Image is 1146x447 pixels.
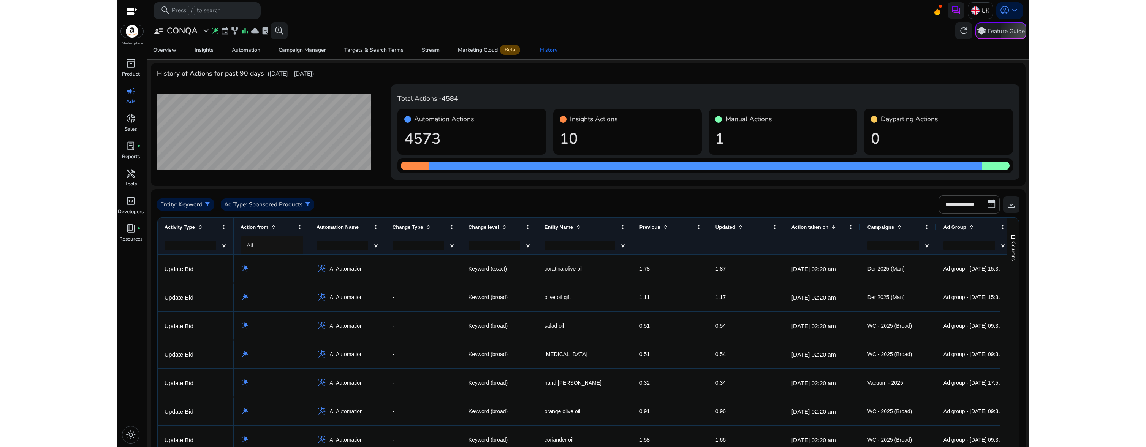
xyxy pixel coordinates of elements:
[154,26,163,36] span: user_attributes
[330,290,363,305] span: AI Automation
[545,224,573,230] span: Entity Name
[373,243,379,249] button: Open Filter Menu
[204,201,211,208] span: filter_alt
[414,115,474,123] h4: Automation Actions
[469,294,508,300] span: Keyword (broad)
[867,408,912,414] span: WC - 2025 (Broad)
[165,241,216,250] input: Activity Type Filter Input
[393,380,394,386] span: -
[317,378,326,388] span: wand_stars
[165,375,227,391] p: Update Bid
[241,27,249,35] span: bar_chart
[442,94,458,103] b: 4584
[117,84,144,112] a: campaignAds
[1006,200,1016,209] span: download
[943,408,1019,414] span: Ad group - [DATE] 09:38:48.763
[791,322,854,330] p: [DATE] 02:20 am
[271,22,288,39] button: search_insights
[165,224,195,230] span: Activity Type
[137,144,141,148] span: fiber_manual_record
[791,265,854,273] p: [DATE] 02:20 am
[791,379,854,387] p: [DATE] 02:20 am
[393,241,444,250] input: Change Type Filter Input
[251,27,259,35] span: cloud
[241,436,249,444] span: wand_stars
[330,404,363,419] span: AI Automation
[943,241,995,250] input: Ad Group Filter Input
[715,437,726,443] span: 1.66
[241,293,249,301] span: wand_stars
[241,224,268,230] span: Action from
[867,323,912,329] span: WC - 2025 (Broad)
[126,141,136,151] span: lab_profile
[867,380,903,386] span: Vacuum - 2025
[867,294,905,300] span: Der 2025 (Man)
[570,115,617,123] h4: Insights Actions
[955,22,972,39] button: refresh
[157,70,264,78] h4: History of Actions for past 90 days
[791,351,854,358] p: [DATE] 02:20 am
[188,6,195,15] span: /
[449,243,455,249] button: Open Filter Menu
[525,243,531,249] button: Open Filter Menu
[117,139,144,167] a: lab_profilefiber_manual_recordReports
[317,224,359,230] span: Automation Name
[221,27,229,35] span: event
[545,323,564,329] span: salad oil
[330,261,363,277] span: AI Automation
[122,71,140,78] p: Product
[715,130,850,148] h1: 1
[126,114,136,124] span: donut_small
[943,351,1019,357] span: Ad group - [DATE] 09:38:48.763
[397,95,1013,103] h4: Total Actions -
[118,208,144,216] p: Developers
[117,195,144,222] a: code_blocksDevelopers
[1000,243,1006,249] button: Open Filter Menu
[469,408,508,414] span: Keyword (broad)
[117,222,144,249] a: book_4fiber_manual_recordResources
[1000,5,1010,15] span: account_circle
[246,200,302,209] p: : Sponsored Products
[172,6,221,15] p: Press to search
[317,292,326,302] span: wand_stars
[715,351,726,357] span: 0.54
[241,379,249,387] span: wand_stars
[943,437,1019,443] span: Ad group - [DATE] 09:38:48.763
[725,115,772,123] h4: Manual Actions
[977,26,986,36] span: school
[393,437,394,443] span: -
[393,323,394,329] span: -
[545,408,580,414] span: orange olive oil
[560,130,695,148] h1: 10
[959,26,969,36] span: refresh
[469,224,499,230] span: Change level
[1003,196,1020,213] button: download
[975,22,1026,39] button: schoolFeature Guide
[924,243,930,249] button: Open Filter Menu
[165,261,227,277] p: Update Bid
[639,437,650,443] span: 1.58
[317,241,368,250] input: Automation Name Filter Input
[791,224,829,230] span: Action taken on
[393,224,423,230] span: Change Type
[943,323,1019,329] span: Ad group - [DATE] 09:38:48.763
[393,351,394,357] span: -
[988,27,1025,35] p: Feature Guide
[545,351,587,357] span: [MEDICAL_DATA]
[639,408,650,414] span: 0.91
[344,48,404,53] div: Targets & Search Terms
[126,169,136,179] span: handyman
[117,167,144,194] a: handymanTools
[1010,5,1019,15] span: keyboard_arrow_down
[232,48,260,53] div: Automation
[971,6,980,15] img: uk.svg
[122,41,143,46] p: Marketplace
[715,266,726,272] span: 1.87
[122,153,140,161] p: Reports
[165,347,227,362] p: Update Bid
[545,241,615,250] input: Entity Name Filter Input
[393,294,394,300] span: -
[867,266,905,272] span: Der 2025 (Man)
[545,294,571,300] span: olive oil gift
[715,380,726,386] span: 0.34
